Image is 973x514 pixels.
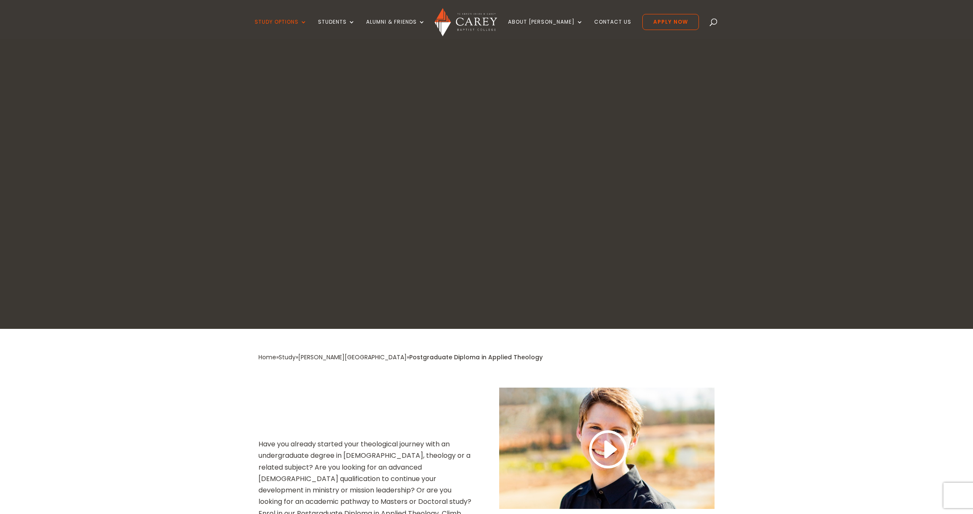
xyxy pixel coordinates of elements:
[409,353,543,361] span: Postgraduate Diploma in Applied Theology
[258,353,276,361] a: Home
[435,8,497,36] img: Carey Baptist College
[298,353,407,361] a: [PERSON_NAME][GEOGRAPHIC_DATA]
[255,19,307,39] a: Study Options
[366,19,425,39] a: Alumni & Friends
[642,14,699,30] a: Apply Now
[318,19,355,39] a: Students
[258,353,543,361] span: » » »
[508,19,583,39] a: About [PERSON_NAME]
[594,19,631,39] a: Contact Us
[279,353,296,361] a: Study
